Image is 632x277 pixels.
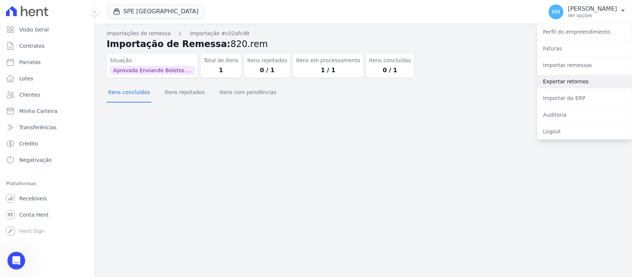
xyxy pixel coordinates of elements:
a: Perfil do empreendimento [537,25,632,39]
a: Negativação [3,153,91,167]
a: Importar de ERP [537,91,632,105]
iframe: Intercom live chat [7,252,25,270]
div: [GEOGRAPHIC_DATA] [82,96,136,103]
button: Início [116,3,130,17]
span: Lotes [19,75,33,82]
button: Enviar uma mensagem [127,217,139,229]
button: SPE [GEOGRAPHIC_DATA] [107,4,205,19]
button: Itens concluídos [107,83,151,103]
button: NM [PERSON_NAME] Ver opções [543,1,632,22]
div: Adriane diz… [6,42,142,75]
div: Obrigada bjsss [92,150,142,167]
a: Minha Carteira [3,104,91,119]
dd: 0 / 1 [247,66,287,75]
button: go back [5,3,19,17]
div: Adriane • Há 38min [12,190,56,194]
div: NILDA diz… [6,20,142,42]
div: Plataformas [6,179,88,188]
a: Visão Geral [3,22,91,37]
button: Selecionador de GIF [35,220,41,226]
a: Transferências [3,120,91,135]
div: NILDA diz… [6,150,142,173]
div: Qual o empreendimento,Nilda? [12,57,110,64]
p: [PERSON_NAME] [568,5,617,13]
h2: Importação de Remessa: [107,37,620,51]
h1: Operator [36,4,62,9]
span: Contratos [19,42,44,50]
div: Obrigada bjsss [98,155,136,162]
dt: Itens concluídos [369,57,411,64]
a: Lotes [3,71,91,86]
button: Start recording [47,220,53,226]
a: Importações de remessa [107,30,171,37]
button: Itens com pendências [218,83,278,103]
button: Selecionador de Emoji [23,220,29,226]
p: Ver opções [568,13,617,19]
dd: 1 [204,66,238,75]
span: Conta Hent [19,211,49,218]
div: Imagina [PERSON_NAME]! = )Adriane • Há 38min [6,172,95,188]
span: Aprovada Enviando Boletos ... [110,66,195,75]
p: A equipe também pode ajudar [36,9,109,17]
div: Adriane diz… [6,114,142,150]
dt: Itens rejeitados [247,57,287,64]
div: NILDA diz… [6,75,142,92]
a: Recebíveis [3,191,91,206]
a: Conta Hent [3,207,91,222]
div: Vc pode libera este boleto? [60,20,142,36]
a: Crédito [3,136,91,151]
a: Contratos [3,39,91,53]
div: [PERSON_NAME], prontinho. Cobrança disponivel no link: [12,118,116,140]
textarea: Envie uma mensagem... [6,205,142,217]
span: Parcelas [19,59,41,66]
div: Vc pode libera este boleto? [66,24,136,31]
div: spe [121,75,142,91]
span: Negativação [19,156,52,164]
a: Auditoria [537,108,632,121]
span: Visão Geral [19,26,49,33]
div: [GEOGRAPHIC_DATA] [76,91,142,108]
div: [PERSON_NAME], prontinho. Cobrança disponivel no link:[URL][DOMAIN_NAME] [6,114,121,144]
span: 820.rem [231,39,268,49]
dd: 0 / 1 [369,66,411,75]
img: Profile image for Operator [21,4,33,16]
a: Parcelas [3,55,91,70]
a: Importar remessas [537,59,632,72]
dt: Situação [110,57,195,64]
a: Exportar retornos [537,75,632,88]
div: [PERSON_NAME], bom dia! Como vai? [12,46,110,54]
span: Transferências [19,124,57,131]
div: [PERSON_NAME], bom dia! Como vai?Qual o empreendimento,Nilda? [6,42,116,69]
div: spe [127,79,136,87]
a: Logout [537,125,632,138]
dt: Total de Itens [204,57,238,64]
dd: 1 / 1 [296,66,360,75]
button: Itens rejeitados [163,83,206,103]
a: Importação #c02afc98 [190,30,250,37]
div: NILDA diz… [6,91,142,114]
nav: Breadcrumb [107,30,620,37]
span: Minha Carteira [19,107,57,115]
div: Fechar [130,3,143,16]
a: Faturas [537,42,632,55]
button: Upload do anexo [11,220,17,226]
span: Recebíveis [19,195,47,202]
div: Adriane diz… [6,172,142,205]
div: Imagina [PERSON_NAME]! = ) [12,177,89,184]
a: Clientes [3,87,91,102]
dt: Itens em processamento [296,57,360,64]
span: Clientes [19,91,40,99]
span: NM [552,9,561,14]
span: Crédito [19,140,38,147]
